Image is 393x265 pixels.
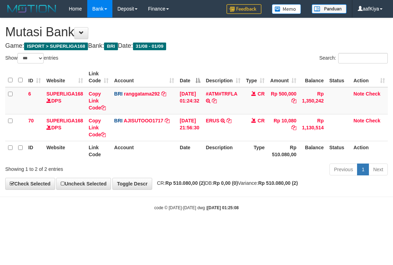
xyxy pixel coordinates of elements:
a: Copy Link Code [89,118,106,137]
h1: Mutasi Bank [5,25,388,39]
td: DPS [44,87,86,114]
a: Copy #ATM#TRFLA to clipboard [212,98,217,104]
th: Amount: activate to sort column ascending [267,67,299,87]
label: Show entries [5,53,58,63]
a: ranggatama292 [124,91,160,97]
a: Copy ranggatama292 to clipboard [161,91,166,97]
span: ISPORT > SUPERLIGA168 [24,43,88,50]
select: Showentries [17,53,44,63]
td: DPS [44,114,86,141]
a: AJISUTOOO1717 [124,118,163,123]
a: Copy Rp 500,000 to clipboard [291,98,296,104]
a: 1 [357,164,369,175]
th: Balance [299,141,326,161]
strong: [DATE] 01:25:08 [207,205,239,210]
span: CR [258,118,265,123]
th: ID [25,141,44,161]
span: BRI [114,91,123,97]
span: CR [258,91,265,97]
span: CR: DB: Variance: [154,180,298,186]
td: Rp 10,080 [267,114,299,141]
td: Rp 1,350,242 [299,87,326,114]
a: Check [366,91,380,97]
a: ERUS [206,118,220,123]
th: Website: activate to sort column ascending [44,67,86,87]
a: Copy Rp 10,080 to clipboard [291,125,296,130]
a: Copy Link Code [89,91,106,111]
th: Status [327,141,351,161]
th: Description [203,141,243,161]
h4: Game: Bank: Date: [5,43,388,50]
img: panduan.png [312,4,347,14]
span: BRI [104,43,118,50]
th: Date [177,141,203,161]
td: Rp 1,130,514 [299,114,326,141]
a: Next [369,164,388,175]
strong: Rp 510.080,00 (2) [165,180,205,186]
th: Website [44,141,86,161]
a: Check [366,118,380,123]
th: Action: activate to sort column ascending [351,67,388,87]
strong: Rp 510.080,00 (2) [258,180,298,186]
small: code © [DATE]-[DATE] dwg | [154,205,239,210]
span: 70 [28,118,34,123]
th: Status [327,67,351,87]
th: Description: activate to sort column ascending [203,67,243,87]
span: 31/08 - 01/09 [133,43,166,50]
th: Action [351,141,388,161]
a: Toggle Descr [112,178,152,190]
img: Feedback.jpg [227,4,261,14]
th: Account [111,141,177,161]
td: [DATE] 01:24:32 [177,87,203,114]
span: 6 [28,91,31,97]
img: Button%20Memo.svg [272,4,301,14]
a: Check Selected [5,178,55,190]
span: BRI [114,118,123,123]
img: MOTION_logo.png [5,3,58,14]
th: Rp 510.080,00 [267,141,299,161]
th: Type [243,141,268,161]
label: Search: [319,53,388,63]
th: Link Code [86,141,111,161]
a: #ATM#TRFLA [206,91,237,97]
a: SUPERLIGA168 [46,91,83,97]
td: Rp 500,000 [267,87,299,114]
div: Showing 1 to 2 of 2 entries [5,163,158,173]
strong: Rp 0,00 (0) [213,180,238,186]
th: Type: activate to sort column ascending [243,67,268,87]
input: Search: [338,53,388,63]
a: Copy ERUS to clipboard [227,118,231,123]
a: Note [354,91,364,97]
th: Link Code: activate to sort column ascending [86,67,111,87]
td: [DATE] 21:56:30 [177,114,203,141]
a: Uncheck Selected [56,178,111,190]
th: Date: activate to sort column descending [177,67,203,87]
a: Copy AJISUTOOO1717 to clipboard [165,118,170,123]
th: Account: activate to sort column ascending [111,67,177,87]
a: Previous [329,164,357,175]
a: SUPERLIGA168 [46,118,83,123]
a: Note [354,118,364,123]
th: Balance [299,67,326,87]
th: ID: activate to sort column ascending [25,67,44,87]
